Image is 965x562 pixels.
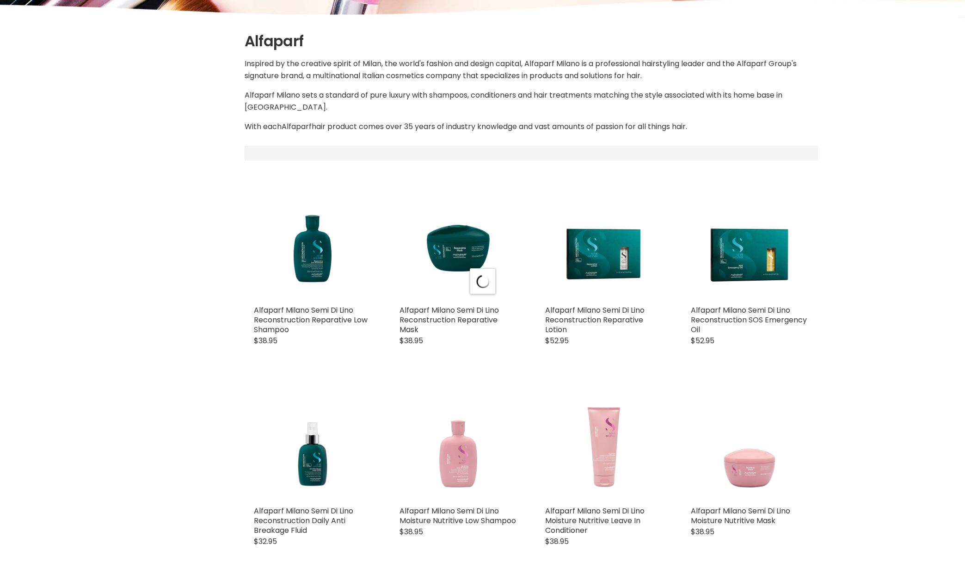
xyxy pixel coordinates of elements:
[400,305,499,335] a: Alfaparf Milano Semi Di Lino Reconstruction Reparative Mask
[545,536,569,547] span: $38.95
[254,183,372,301] img: Alfaparf Milano Semi Di Lino Reconstruction Reparative Low Shampoo
[691,383,809,501] img: Alfaparf Milano Semi Di Lino Moisture Nutritive Mask
[254,383,372,501] img: Alfaparf Milano Semi Di Lino Reconstruction Daily Anti Breakage Fluid
[691,183,809,301] a: Alfaparf Milano Semi Di Lino Reconstruction SOS Emergency Oil Alfaparf Milano Semi Di Lino Recons...
[545,383,663,501] img: Alfaparf Milano Semi Di Lino Moisture Nutritive Leave In Conditioner
[545,183,663,301] img: Alfaparf Milano Semi Di Lino Reconstruction Reparative Lotion
[400,506,516,526] a: Alfaparf Milano Semi Di Lino Moisture Nutritive Low Shampoo
[400,383,517,501] a: Alfaparf Milano Semi Di Lino Moisture Nutritive Low Shampoo Alfaparf Milano Semi Di Lino Moisture...
[245,58,797,81] span: Inspired by the creative spirit of Milan, the world's fashion and design capital, Alfaparf Milano...
[400,526,423,537] span: $38.95
[545,506,645,536] a: Alfaparf Milano Semi Di Lino Moisture Nutritive Leave In Conditioner
[400,183,517,301] a: Alfaparf Milano Semi Di Lino Reconstruction Reparative Mask Alfaparf Milano Semi Di Lino Reconstr...
[254,183,372,301] a: Alfaparf Milano Semi Di Lino Reconstruction Reparative Low Shampoo Alfaparf Milano Semi Di Lino R...
[400,183,517,301] img: Alfaparf Milano Semi Di Lino Reconstruction Reparative Mask
[691,526,714,537] span: $38.95
[254,335,277,346] span: $38.95
[400,383,517,501] img: Alfaparf Milano Semi Di Lino Moisture Nutritive Low Shampoo
[691,335,714,346] span: $52.95
[691,506,790,526] a: Alfaparf Milano Semi Di Lino Moisture Nutritive Mask
[545,335,569,346] span: $52.95
[245,121,282,132] span: With each
[691,183,809,301] img: Alfaparf Milano Semi Di Lino Reconstruction SOS Emergency Oil
[312,121,687,132] span: hair product comes over 35 years of industry knowledge and vast amounts of passion for all things...
[545,305,645,335] a: Alfaparf Milano Semi Di Lino Reconstruction Reparative Lotion
[400,335,423,346] span: $38.95
[545,383,663,501] a: Alfaparf Milano Semi Di Lino Moisture Nutritive Leave In Conditioner Alfaparf Milano Semi Di Lino...
[245,90,782,112] span: Alfaparf Milano sets a standard of pure luxury with shampoos, conditioners and hair treatments ma...
[254,305,368,335] a: Alfaparf Milano Semi Di Lino Reconstruction Reparative Low Shampoo
[245,121,818,133] p: Alfaparf
[245,31,818,51] h1: Alfaparf
[691,305,807,335] a: Alfaparf Milano Semi Di Lino Reconstruction SOS Emergency Oil
[545,183,663,301] a: Alfaparf Milano Semi Di Lino Reconstruction Reparative Lotion Alfaparf Milano Semi Di Lino Recons...
[254,536,277,547] span: $32.95
[691,383,809,501] a: Alfaparf Milano Semi Di Lino Moisture Nutritive Mask Alfaparf Milano Semi Di Lino Moisture Nutrit...
[254,506,353,536] a: Alfaparf Milano Semi Di Lino Reconstruction Daily Anti Breakage Fluid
